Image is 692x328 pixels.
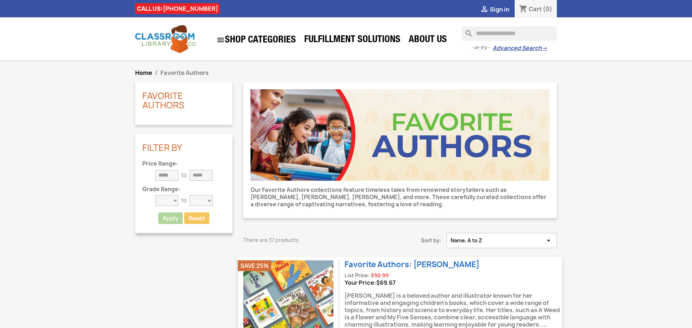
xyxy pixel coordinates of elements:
span: Sort by: [378,237,447,244]
a:  Sign in [480,5,509,13]
i: shopping_cart [519,5,528,14]
button: Sort by selection [447,233,557,248]
div: Your Price: [345,279,562,286]
i:  [544,237,553,244]
p: Price Range: [142,161,225,167]
a: Advanced Search→ [493,45,547,52]
a: SHOP CATEGORIES [213,32,300,48]
a: [PHONE_NUMBER] [163,5,218,13]
img: CLC_Favorite_Authors.jpg [250,89,550,181]
span: - or try - [471,44,493,51]
p: to [181,197,187,204]
p: Grade Range: [142,187,225,193]
span: Cart [529,5,542,13]
a: Favorite Authors [142,90,185,111]
p: to [181,172,187,179]
span: (0) [543,5,553,13]
span: Price [376,279,396,287]
p: Our Favorite Authors collections feature timeless tales from renowned storytellers such as [PERSO... [250,187,550,208]
a: Reset [184,212,209,224]
i:  [216,36,225,44]
i:  [480,5,489,14]
i: search [462,26,470,35]
a: Fulfillment Solutions [301,33,404,48]
span: → [542,45,547,52]
button: Apply [158,212,183,224]
span: Regular price [371,272,389,279]
div: CALL US: [135,3,220,14]
a: About Us [405,33,451,48]
img: Classroom Library Company [135,25,196,53]
p: Filter By [142,143,225,152]
p: There are 37 products. [243,237,368,244]
a: Favorite Authors: [PERSON_NAME] [345,259,479,270]
a: Home [135,69,152,77]
input: Search [462,26,557,41]
span: Sign in [490,5,509,13]
li: Save 25% [238,260,271,271]
span: Favorite Authors [160,69,209,77]
span: List Price: [345,272,370,279]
